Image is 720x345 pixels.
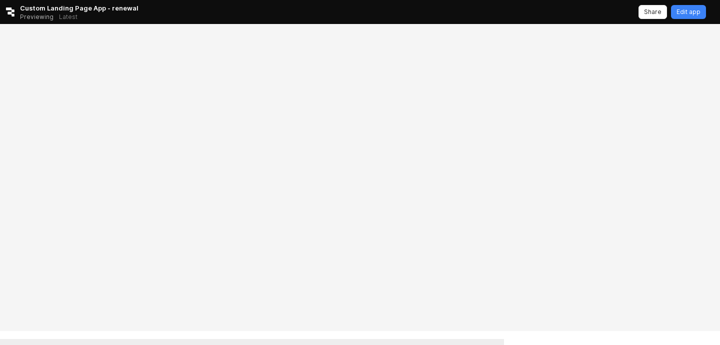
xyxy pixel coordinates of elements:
button: Releases and History [53,10,83,24]
button: Edit app [671,5,706,19]
p: Share [644,8,661,16]
button: Add app to favorites [142,3,152,13]
span: Custom Landing Page App - renewal [20,3,138,13]
span: Previewing [20,12,53,22]
div: Previewing Latest [20,10,83,24]
p: Edit app [676,8,700,16]
button: Share app [638,5,667,19]
p: Latest [59,13,77,21]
